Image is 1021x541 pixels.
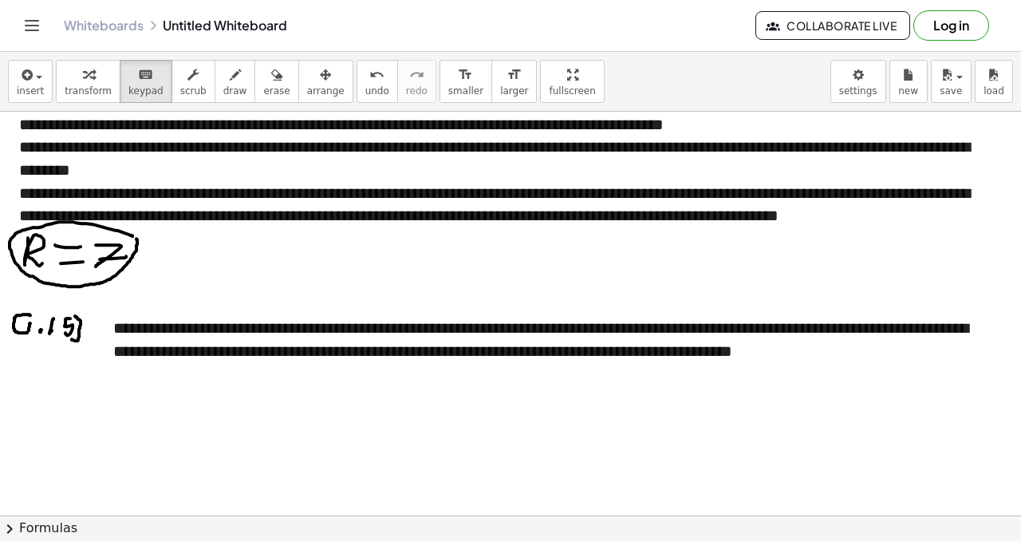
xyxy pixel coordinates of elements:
[940,85,962,97] span: save
[769,18,897,33] span: Collaborate Live
[365,85,389,97] span: undo
[254,60,298,103] button: erase
[898,85,918,97] span: new
[19,13,45,38] button: Toggle navigation
[406,85,428,97] span: redo
[975,60,1013,103] button: load
[138,65,153,85] i: keyboard
[458,65,473,85] i: format_size
[180,85,207,97] span: scrub
[931,60,972,103] button: save
[839,85,877,97] span: settings
[65,85,112,97] span: transform
[507,65,522,85] i: format_size
[549,85,595,97] span: fullscreen
[369,65,384,85] i: undo
[540,60,604,103] button: fullscreen
[64,18,144,34] a: Whiteboards
[984,85,1004,97] span: load
[298,60,353,103] button: arrange
[500,85,528,97] span: larger
[397,60,436,103] button: redoredo
[171,60,215,103] button: scrub
[448,85,483,97] span: smaller
[440,60,492,103] button: format_sizesmaller
[120,60,172,103] button: keyboardkeypad
[56,60,120,103] button: transform
[223,85,247,97] span: draw
[755,11,910,40] button: Collaborate Live
[263,85,290,97] span: erase
[128,85,164,97] span: keypad
[830,60,886,103] button: settings
[357,60,398,103] button: undoundo
[889,60,928,103] button: new
[17,85,44,97] span: insert
[491,60,537,103] button: format_sizelarger
[913,10,989,41] button: Log in
[409,65,424,85] i: redo
[307,85,345,97] span: arrange
[8,60,53,103] button: insert
[215,60,256,103] button: draw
